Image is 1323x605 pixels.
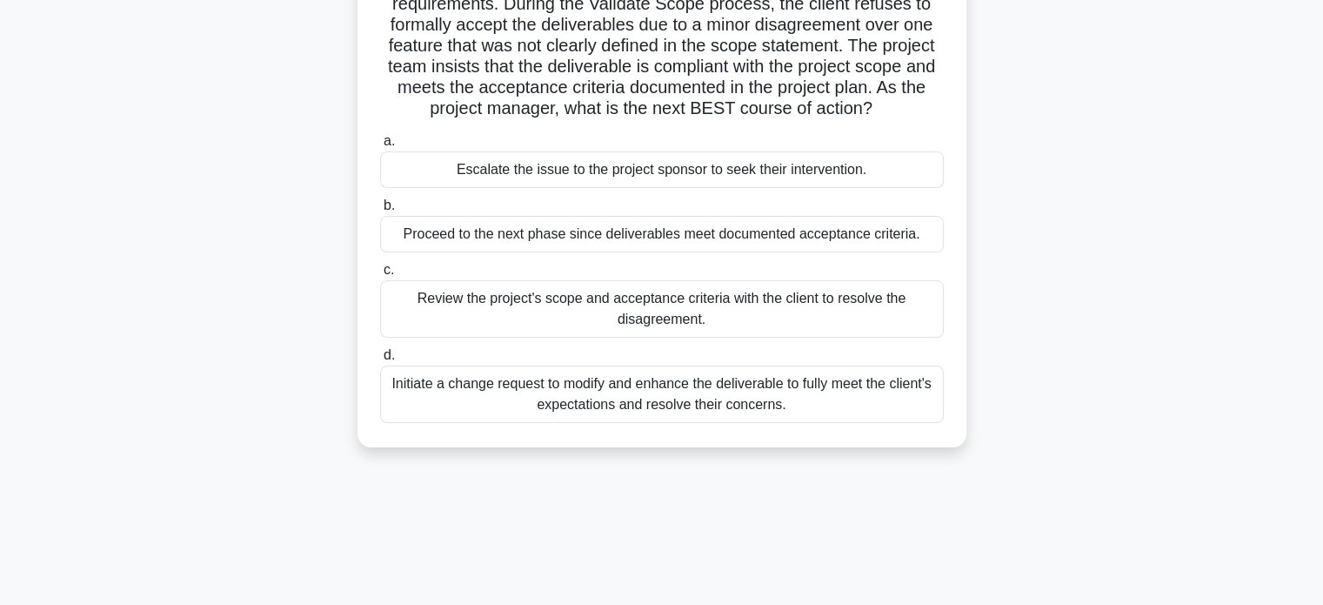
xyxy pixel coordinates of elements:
div: Initiate a change request to modify and enhance the deliverable to fully meet the client's expect... [380,366,944,423]
span: b. [384,198,395,212]
span: c. [384,262,394,277]
span: a. [384,133,395,148]
div: Proceed to the next phase since deliverables meet documented acceptance criteria. [380,216,944,252]
span: d. [384,347,395,362]
div: Review the project's scope and acceptance criteria with the client to resolve the disagreement. [380,280,944,338]
div: Escalate the issue to the project sponsor to seek their intervention. [380,151,944,188]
